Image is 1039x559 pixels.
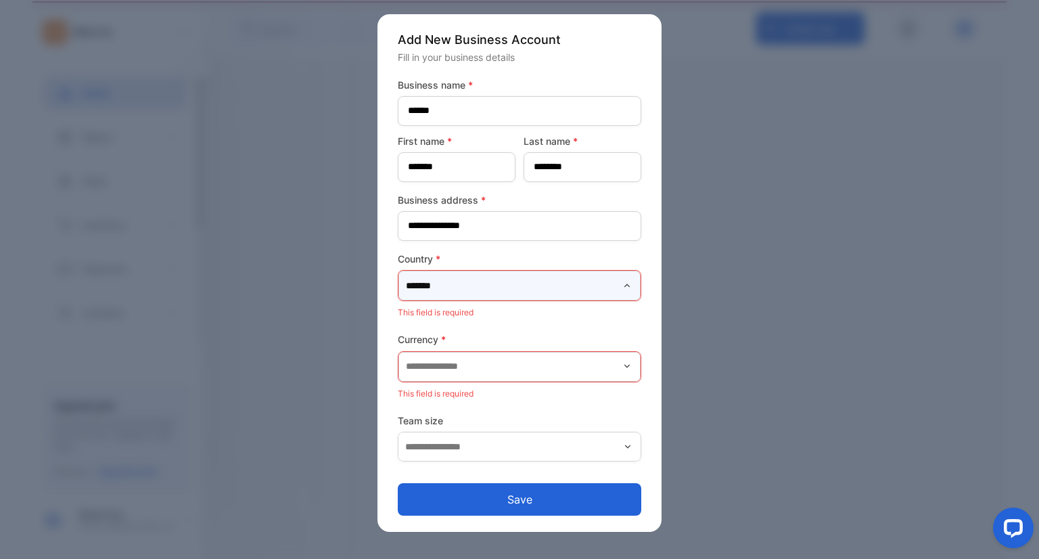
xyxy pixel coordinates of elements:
p: Fill in your business details [398,50,641,64]
button: Save [398,483,641,516]
label: Currency [398,332,641,346]
p: This field is required [398,304,641,321]
label: Last name [524,134,641,148]
label: First name [398,134,515,148]
iframe: LiveChat chat widget [982,502,1039,559]
label: Business name [398,78,641,92]
label: Country [398,252,641,266]
p: Add New Business Account [398,30,641,49]
label: Team size [398,413,641,428]
p: This field is required [398,385,641,403]
label: Business address [398,193,641,207]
